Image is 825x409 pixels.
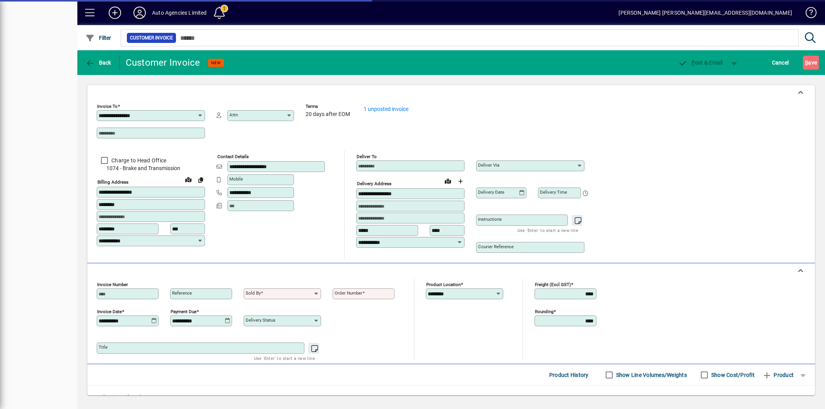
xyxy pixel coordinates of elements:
[674,56,727,70] button: Post & Email
[478,216,502,222] mat-label: Instructions
[535,282,571,287] mat-label: Freight (excl GST)
[97,282,128,287] mat-label: Invoice number
[805,56,817,69] span: ave
[306,104,352,109] span: Terms
[171,309,196,314] mat-label: Payment due
[97,309,122,314] mat-label: Invoice date
[84,31,113,45] button: Filter
[618,7,792,19] div: [PERSON_NAME] [PERSON_NAME][EMAIL_ADDRESS][DOMAIN_NAME]
[357,154,377,159] mat-label: Deliver To
[97,104,118,109] mat-label: Invoice To
[758,368,798,382] button: Product
[126,56,200,69] div: Customer Invoice
[246,317,275,323] mat-label: Delivery status
[478,162,499,168] mat-label: Deliver via
[442,175,454,187] a: View on map
[800,2,815,27] a: Knowledge Base
[478,244,514,249] mat-label: Courier Reference
[762,369,794,381] span: Product
[772,56,789,69] span: Cancel
[152,7,207,19] div: Auto Agencies Limited
[195,174,207,186] button: Copy to Delivery address
[364,106,408,112] a: 1 unposted invoice
[678,60,723,66] span: ost & Email
[87,385,815,409] div: No line items found
[97,164,205,172] span: 1074 - Brake and Transmission
[85,35,111,41] span: Filter
[454,175,466,187] button: Choose address
[335,290,362,296] mat-label: Order number
[518,226,578,235] mat-hint: Use 'Enter' to start a new line
[306,111,350,118] span: 20 days after EOM
[182,173,195,186] a: View on map
[246,290,261,296] mat-label: Sold by
[130,34,173,42] span: Customer Invoice
[85,60,111,66] span: Back
[110,157,166,164] label: Charge to Head Office
[84,56,113,70] button: Back
[692,60,695,66] span: P
[805,60,808,66] span: S
[172,290,192,296] mat-label: Reference
[77,56,120,70] app-page-header-button: Back
[540,189,567,195] mat-label: Delivery time
[229,176,243,182] mat-label: Mobile
[211,60,221,65] span: NEW
[478,189,504,195] mat-label: Delivery date
[102,6,127,20] button: Add
[710,371,755,379] label: Show Cost/Profit
[549,369,589,381] span: Product History
[229,112,238,118] mat-label: Attn
[426,282,461,287] mat-label: Product location
[615,371,687,379] label: Show Line Volumes/Weights
[535,309,553,314] mat-label: Rounding
[803,56,819,70] button: Save
[546,368,592,382] button: Product History
[99,344,108,350] mat-label: Title
[254,354,315,363] mat-hint: Use 'Enter' to start a new line
[770,56,791,70] button: Cancel
[127,6,152,20] button: Profile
